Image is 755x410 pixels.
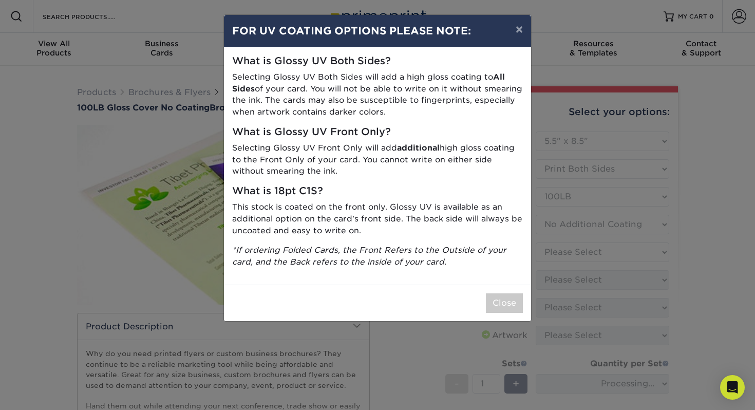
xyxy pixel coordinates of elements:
p: Selecting Glossy UV Both Sides will add a high gloss coating to of your card. You will not be abl... [232,71,523,118]
button: Close [486,293,523,313]
h5: What is Glossy UV Front Only? [232,126,523,138]
h5: What is 18pt C1S? [232,185,523,197]
h4: FOR UV COATING OPTIONS PLEASE NOTE: [232,23,523,39]
div: Open Intercom Messenger [720,375,745,400]
p: Selecting Glossy UV Front Only will add high gloss coating to the Front Only of your card. You ca... [232,142,523,177]
button: × [507,15,531,44]
strong: additional [397,143,440,153]
p: This stock is coated on the front only. Glossy UV is available as an additional option on the car... [232,201,523,236]
i: *If ordering Folded Cards, the Front Refers to the Outside of your card, and the Back refers to t... [232,245,506,267]
h5: What is Glossy UV Both Sides? [232,55,523,67]
strong: All Sides [232,72,505,94]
